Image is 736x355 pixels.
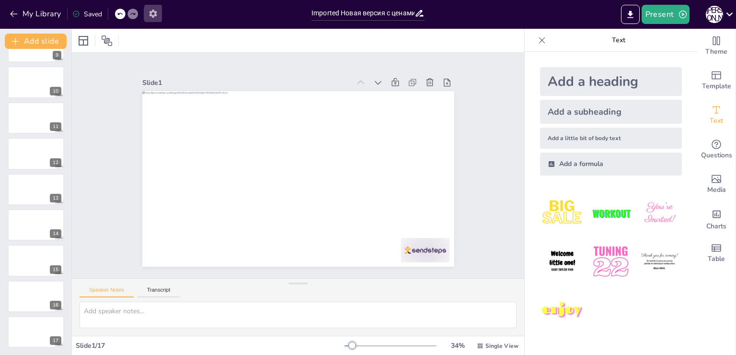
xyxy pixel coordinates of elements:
[5,34,67,49] button: Add slide
[702,81,731,92] span: Template
[76,341,345,350] div: Slide 1 / 17
[8,281,64,312] div: 16
[7,6,65,22] button: My Library
[697,63,736,98] div: Add ready made slides
[697,201,736,236] div: Add charts and graphs
[540,191,585,236] img: 1.jpeg
[50,301,61,309] div: 16
[540,153,682,176] div: Add a formula
[540,100,682,124] div: Add a subheading
[311,6,414,20] input: Insert title
[80,287,134,297] button: Speaker Notes
[50,122,61,131] div: 11
[697,236,736,271] div: Add a table
[8,245,64,276] div: 15
[485,342,518,350] span: Single View
[8,316,64,348] div: 17
[8,174,64,205] div: 13
[540,239,585,284] img: 4.jpeg
[540,67,682,96] div: Add a heading
[588,191,633,236] img: 2.jpeg
[540,288,585,333] img: 7.jpeg
[8,102,64,134] div: 11
[50,265,61,274] div: 15
[697,167,736,201] div: Add images, graphics, shapes or video
[706,5,723,24] button: А [PERSON_NAME]
[50,194,61,202] div: 13
[101,35,113,47] span: Position
[50,229,61,238] div: 14
[8,209,64,241] div: 14
[8,138,64,169] div: 12
[706,221,726,232] span: Charts
[697,29,736,63] div: Change the overall theme
[707,185,726,195] span: Media
[50,336,61,345] div: 17
[637,239,682,284] img: 6.jpeg
[446,341,469,350] div: 34 %
[621,5,640,24] button: Export to PowerPoint
[637,191,682,236] img: 3.jpeg
[705,47,727,57] span: Theme
[76,33,91,48] div: Layout
[72,10,102,19] div: Saved
[710,116,723,126] span: Text
[706,6,723,23] div: А [PERSON_NAME]
[8,66,64,98] div: 10
[697,132,736,167] div: Get real-time input from your audience
[642,5,690,24] button: Present
[53,51,61,59] div: 9
[550,29,688,52] p: Text
[540,128,682,149] div: Add a little bit of body text
[50,158,61,167] div: 12
[697,98,736,132] div: Add text boxes
[50,87,61,95] div: 10
[588,239,633,284] img: 5.jpeg
[708,254,725,264] span: Table
[701,150,732,161] span: Questions
[138,287,180,297] button: Transcript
